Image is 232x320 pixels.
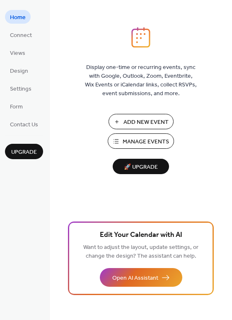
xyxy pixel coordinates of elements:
[10,49,25,58] span: Views
[123,138,169,146] span: Manage Events
[5,117,43,131] a: Contact Us
[5,99,28,113] a: Form
[10,13,26,22] span: Home
[83,242,198,262] span: Want to adjust the layout, update settings, or change the design? The assistant can help.
[112,274,158,283] span: Open AI Assistant
[10,121,38,129] span: Contact Us
[113,159,169,174] button: 🚀 Upgrade
[131,27,150,48] img: logo_icon.svg
[5,10,31,24] a: Home
[5,81,36,95] a: Settings
[100,268,182,287] button: Open AI Assistant
[10,31,32,40] span: Connect
[5,144,43,159] button: Upgrade
[10,85,31,94] span: Settings
[5,46,30,59] a: Views
[108,133,174,149] button: Manage Events
[118,162,164,173] span: 🚀 Upgrade
[5,28,37,42] a: Connect
[85,63,197,98] span: Display one-time or recurring events, sync with Google, Outlook, Zoom, Eventbrite, Wix Events or ...
[123,118,169,127] span: Add New Event
[10,103,23,111] span: Form
[5,64,33,77] a: Design
[11,148,37,157] span: Upgrade
[109,114,174,129] button: Add New Event
[100,229,182,241] span: Edit Your Calendar with AI
[10,67,28,76] span: Design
